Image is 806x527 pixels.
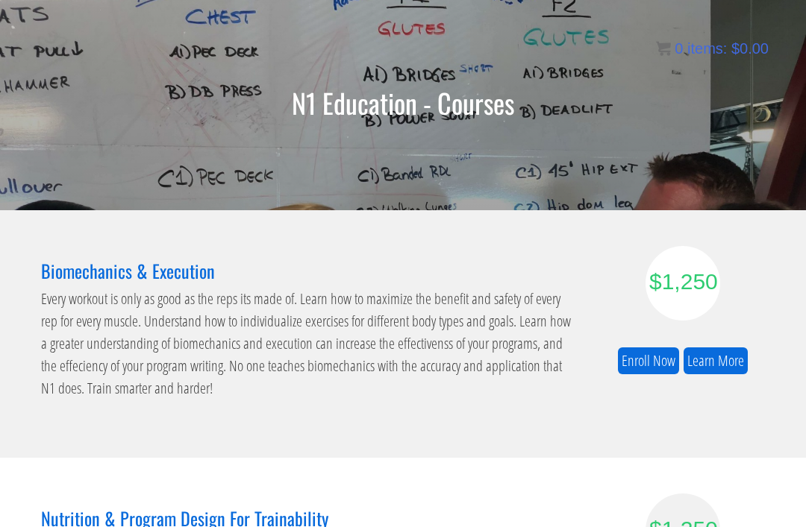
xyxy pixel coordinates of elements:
[656,41,671,56] img: icon11.png
[675,40,683,57] span: 0
[687,40,727,57] span: items:
[41,288,578,400] p: Every workout is only as good as the reps its made of. Learn how to maximize the benefit and safe...
[41,261,578,280] h3: Biomechanics & Execution
[684,347,748,375] a: Learn More
[731,40,740,57] span: $
[618,347,679,375] a: Enroll Now
[649,265,716,298] div: $1,250
[656,40,769,57] a: 0 items: $0.00
[731,40,769,57] bdi: 0.00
